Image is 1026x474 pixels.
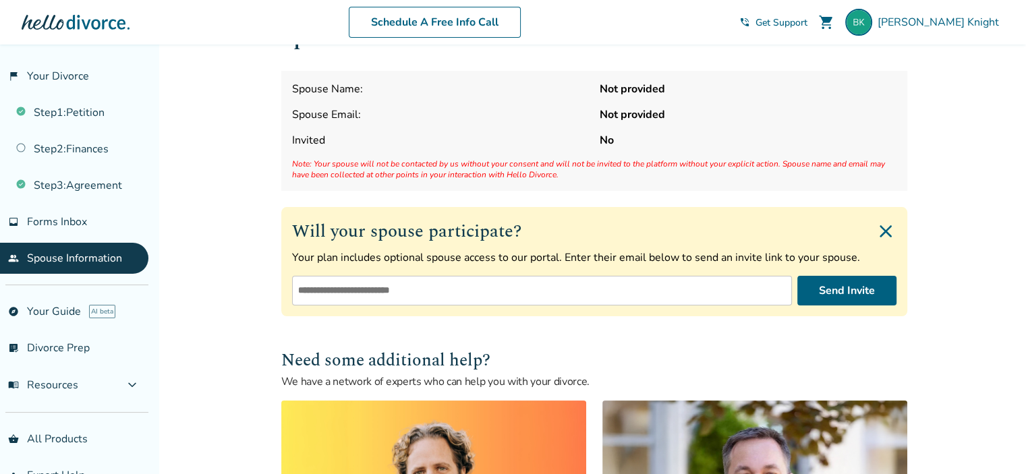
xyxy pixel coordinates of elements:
span: phone_in_talk [739,17,750,28]
span: Note: Your spouse will not be contacted by us without your consent and will not be invited to the... [292,158,896,180]
img: Close invite form [875,220,896,242]
span: Get Support [756,16,807,29]
span: menu_book [8,380,19,390]
strong: Not provided [600,82,896,96]
span: shopping_basket [8,434,19,444]
iframe: Chat Widget [959,409,1026,474]
button: Send Invite [797,276,896,305]
a: phone_in_talkGet Support [739,16,807,29]
span: flag_2 [8,71,19,82]
p: Your plan includes optional spouse access to our portal. Enter their email below to send an invit... [292,250,896,265]
span: list_alt_check [8,343,19,353]
strong: No [600,133,896,148]
span: AI beta [89,305,115,318]
span: shopping_cart [818,14,834,30]
h2: Need some additional help? [281,349,907,374]
span: inbox [8,216,19,227]
span: Spouse Name: [292,82,589,96]
span: explore [8,306,19,317]
a: Schedule A Free Info Call [349,7,521,38]
span: Invited [292,133,589,148]
h2: Will your spouse participate? [292,218,896,245]
span: Resources [8,378,78,392]
span: people [8,253,19,264]
strong: Not provided [600,107,896,122]
p: We have a network of experts who can help you with your divorce. [281,374,907,390]
span: Spouse Email: [292,107,589,122]
span: Forms Inbox [27,214,87,229]
span: [PERSON_NAME] Knight [878,15,1004,30]
img: bonitaknight@propelschools.org [845,9,872,36]
span: expand_more [124,377,140,393]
